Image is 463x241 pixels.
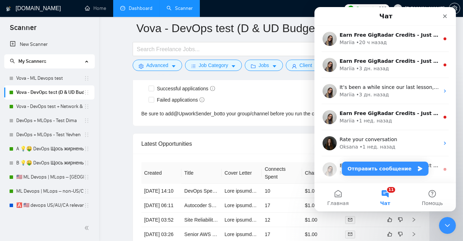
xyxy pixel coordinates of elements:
span: user [292,64,297,69]
span: holder [84,146,89,152]
a: 🅰️ 🇺🇸 devops US/AU/CA relevant exp - [16,198,84,212]
td: 12 [262,213,302,227]
span: 269 [379,5,387,12]
span: search [10,59,15,64]
a: Site Reliability Engineer with Datadog, [PERSON_NAME], [PERSON_NAME], and Kubernetes Expertise [184,217,413,223]
th: Created [141,162,182,184]
td: $1.00 [302,184,342,198]
a: setting [449,6,460,11]
span: folder [251,64,256,69]
a: Autocoder Software Architect for Modular Code Generation (Innovative) [184,203,341,208]
button: folderJobscaret-down [245,60,283,71]
li: Vova - ML Devops test [4,71,94,85]
span: Job Category [199,61,228,69]
iframe: To enrich screen reader interactions, please activate Accessibility in Grammarly extension settings [439,217,456,234]
li: Vova - DevOps test + Network & System Administrator (D & UD Budget) [4,100,94,114]
td: Autocoder Software Architect for Modular Code Generation (Innovative) [181,198,222,213]
td: [DATE] 06:11 [141,198,182,213]
span: holder [84,203,89,208]
span: Failed applications [154,96,208,104]
a: 🇺🇸 ML Devops | MLops – [GEOGRAPHIC_DATA]/CA/AU - test: bid in range 90% [16,170,84,184]
a: Vova - ML Devops test [16,71,84,85]
span: caret-down [272,64,277,69]
span: holder [84,76,89,81]
span: holder [84,118,89,123]
button: setting [449,3,460,14]
a: dashboardDashboard [120,5,152,11]
a: ML Devops | MLops – non-US/CA/AU - test: bid in range 90% [16,184,84,198]
span: holder [84,132,89,138]
span: mail [348,218,352,222]
span: setting [139,64,144,69]
span: info-circle [210,86,215,91]
div: Be sure to add to your group/channel before you run the command [141,110,421,118]
span: double-left [84,224,91,231]
span: Successful applications [154,85,218,92]
li: Vova - DevOps test (D & UD Budget) [4,85,94,100]
button: barsJob Categorycaret-down [185,60,242,71]
li: 🅰️ 🇺🇸 devops US/AU/CA relevant exp - [4,198,94,212]
span: My Scanners [18,58,46,64]
a: @UpworkSender_bot [174,110,221,118]
td: Site Reliability Engineer with Datadog, ELK, Jenkins, and Kubernetes Expertise [181,213,222,227]
span: dislike [398,217,403,223]
iframe: To enrich screen reader interactions, please activate Accessibility in Grammarly extension settings [314,7,456,211]
td: $1.00 [302,213,342,227]
span: Client [300,61,312,69]
button: userClientcaret-down [286,60,326,71]
span: mail [348,232,352,236]
span: user [395,6,400,11]
span: Connects: [356,5,377,12]
li: 🇺🇸 ML Devops | MLops – US/CA/AU - test: bid in range 90% [4,170,94,184]
span: right [411,217,416,222]
th: Title [181,162,222,184]
span: My Scanners [10,58,46,64]
input: Scanner name... [137,19,415,37]
a: New Scanner [10,37,89,52]
button: dislike [396,230,405,239]
li: DevOps + MLOps - Test Yevhen [4,128,94,142]
button: like [386,216,394,224]
a: A 💡🤑 DevOps Щось жирненьке - [16,142,84,156]
span: like [387,231,392,237]
span: caret-down [231,64,236,69]
input: Search Freelance Jobs... [137,45,326,54]
td: $1.00 [302,198,342,213]
button: like [386,230,394,239]
a: DevOps + MLOps - Test Yevhen [16,128,84,142]
li: B 💡🤑 DevOps Щось жирненьке - [4,156,94,170]
span: Jobs [259,61,269,69]
a: searchScanner [167,5,193,11]
a: Senior AWS Serverless / DevOps Engineer (CDK Migration & Cross-Account Setup) [184,231,369,237]
span: right [411,232,416,237]
td: DevOps Specialist for Funded SaaS AI Startup [181,184,222,198]
span: setting [449,6,460,11]
span: Scanner [4,23,42,37]
th: Cover Letter [222,162,262,184]
button: dislike [396,216,405,224]
button: settingAdvancedcaret-down [133,60,182,71]
li: 🅱️ 🇺🇸 devops US/AU/CA relevant exp [4,212,94,227]
a: homeHome [85,5,106,11]
span: bars [191,64,196,69]
span: holder [84,174,89,180]
td: 10 [262,184,302,198]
